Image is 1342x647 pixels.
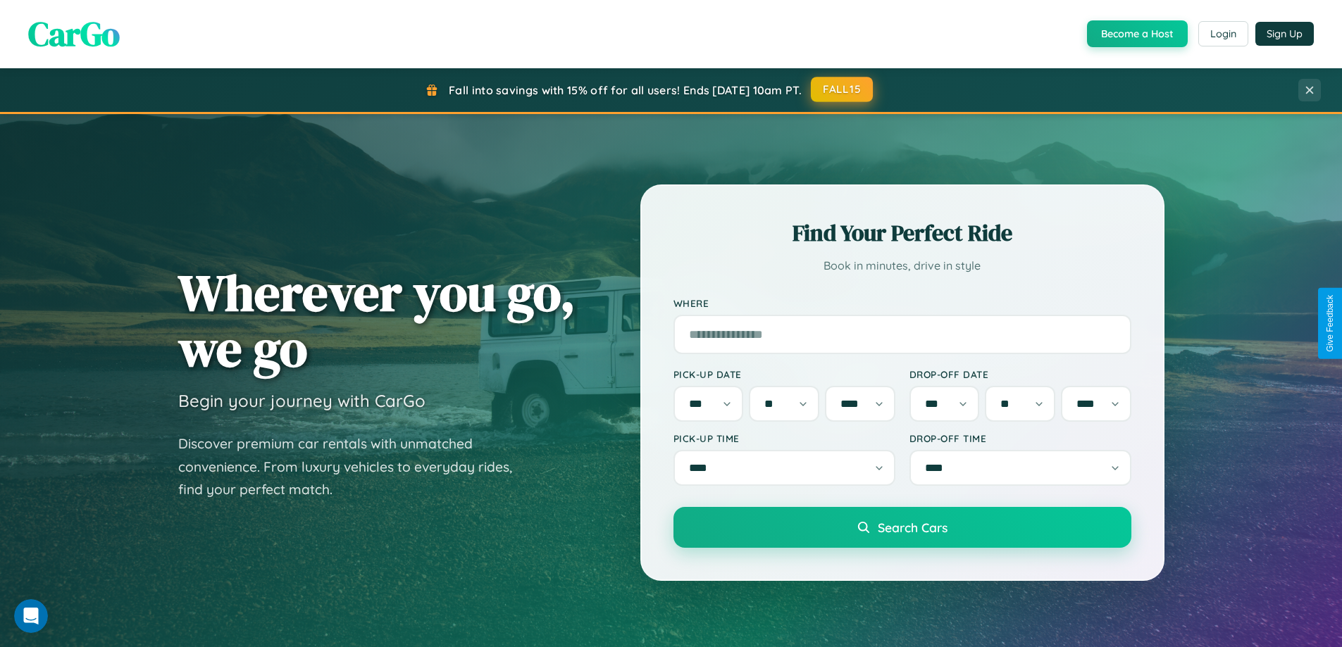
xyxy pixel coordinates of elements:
div: Give Feedback [1325,295,1335,352]
button: Become a Host [1087,20,1188,47]
button: Sign Up [1255,22,1314,46]
label: Pick-up Date [673,368,895,380]
p: Discover premium car rentals with unmatched convenience. From luxury vehicles to everyday rides, ... [178,432,530,501]
button: FALL15 [811,77,873,102]
h1: Wherever you go, we go [178,265,576,376]
label: Drop-off Date [909,368,1131,380]
h2: Find Your Perfect Ride [673,218,1131,249]
p: Book in minutes, drive in style [673,256,1131,276]
label: Where [673,297,1131,309]
button: Login [1198,21,1248,46]
h3: Begin your journey with CarGo [178,390,425,411]
span: Fall into savings with 15% off for all users! Ends [DATE] 10am PT. [449,83,802,97]
span: CarGo [28,11,120,57]
iframe: Intercom live chat [14,599,48,633]
span: Search Cars [878,520,948,535]
label: Pick-up Time [673,432,895,444]
label: Drop-off Time [909,432,1131,444]
button: Search Cars [673,507,1131,548]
